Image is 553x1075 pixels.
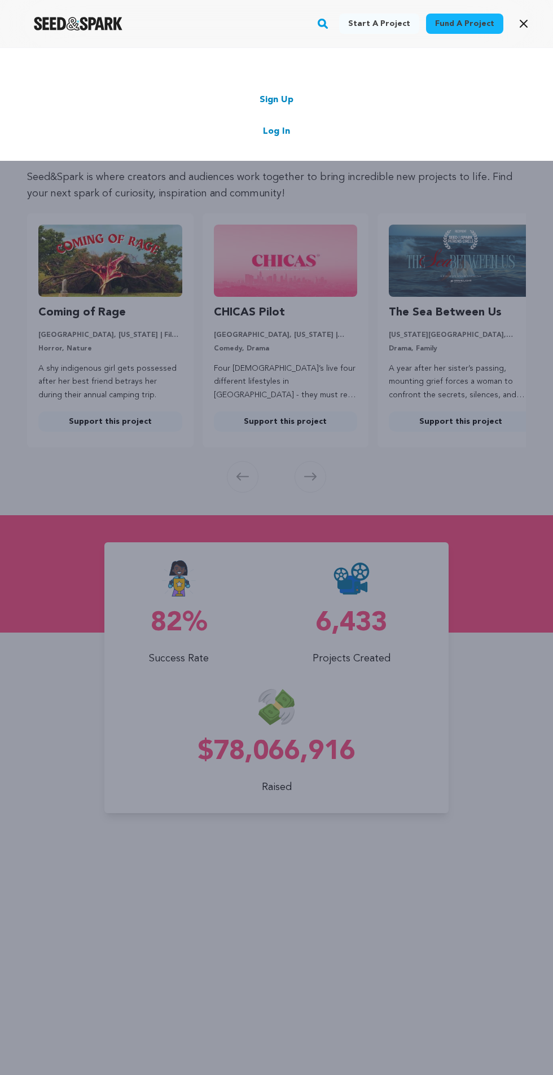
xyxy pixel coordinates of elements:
[339,14,419,34] a: Start a project
[260,93,293,107] a: Sign Up
[263,125,290,138] a: Log In
[34,17,122,30] img: Seed&Spark Logo Dark Mode
[426,14,503,34] a: Fund a project
[34,17,122,30] a: Seed&Spark Homepage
